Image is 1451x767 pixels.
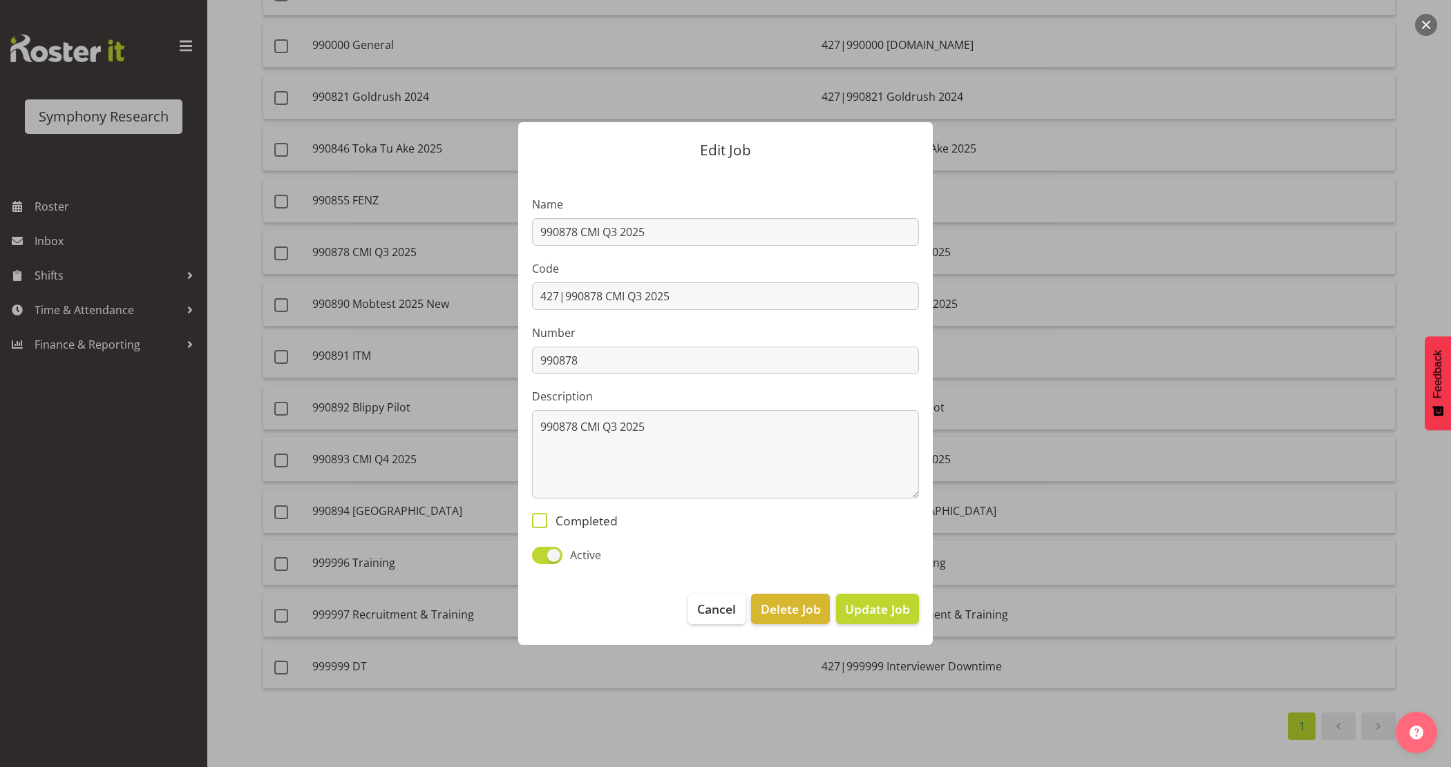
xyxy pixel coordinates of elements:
span: Update Job [845,600,910,618]
input: Job Name [532,218,919,246]
label: Number [532,324,919,341]
input: Job Number [532,347,919,374]
label: Code [532,260,919,277]
label: Description [532,388,919,405]
img: help-xxl-2.png [1410,726,1423,739]
span: Completed [547,513,618,528]
p: Edit Job [532,143,919,157]
button: Update Job [836,594,919,624]
button: Cancel [688,594,745,624]
span: Active [562,547,601,563]
label: Name [532,196,919,213]
span: Feedback [1432,350,1444,398]
span: Cancel [697,600,736,618]
span: Delete Job [761,600,821,618]
input: Job Code [532,282,919,310]
button: Delete Job [751,594,829,624]
button: Feedback - Show survey [1425,336,1451,430]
